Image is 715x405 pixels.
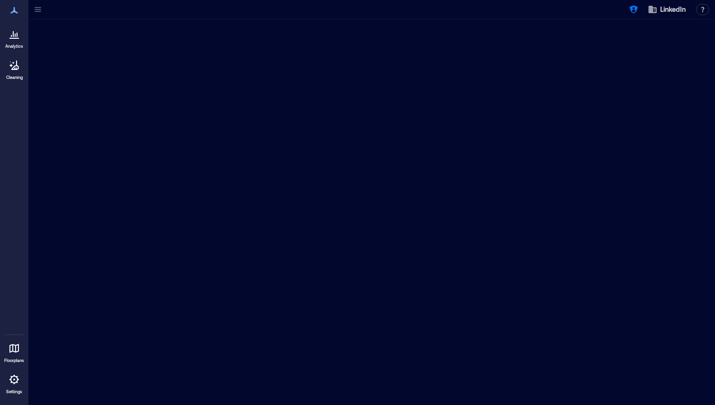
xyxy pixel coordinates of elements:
a: Floorplans [1,337,27,366]
p: Analytics [5,43,23,49]
p: Floorplans [4,358,24,363]
a: Cleaning [2,54,26,83]
a: Analytics [2,23,26,52]
span: LinkedIn [660,5,686,14]
button: LinkedIn [645,2,689,17]
p: Cleaning [6,75,23,80]
a: Settings [3,368,26,397]
p: Settings [6,389,22,395]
